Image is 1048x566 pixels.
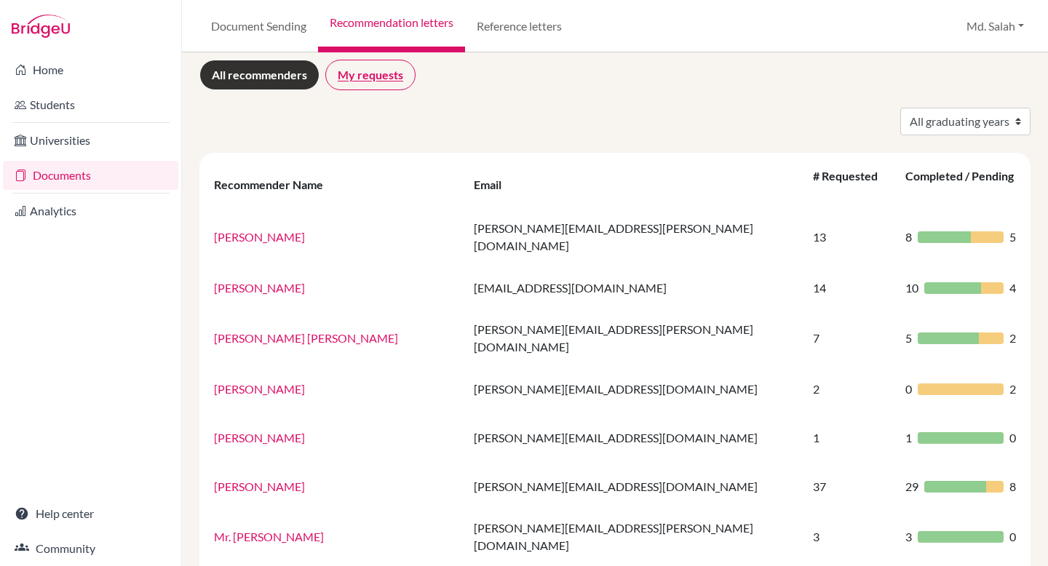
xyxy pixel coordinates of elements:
[1009,279,1016,297] span: 4
[905,228,912,246] span: 8
[3,161,178,190] a: Documents
[905,429,912,447] span: 1
[214,479,305,493] a: [PERSON_NAME]
[465,211,804,263] td: [PERSON_NAME][EMAIL_ADDRESS][PERSON_NAME][DOMAIN_NAME]
[214,230,305,244] a: [PERSON_NAME]
[3,126,178,155] a: Universities
[214,281,305,295] a: [PERSON_NAME]
[465,511,804,563] td: [PERSON_NAME][EMAIL_ADDRESS][PERSON_NAME][DOMAIN_NAME]
[804,364,897,413] td: 2
[804,263,897,312] td: 14
[905,279,918,297] span: 10
[3,499,178,528] a: Help center
[214,431,305,445] a: [PERSON_NAME]
[214,178,338,191] div: Recommender Name
[465,263,804,312] td: [EMAIL_ADDRESS][DOMAIN_NAME]
[1009,380,1016,398] span: 2
[905,380,912,398] span: 0
[465,312,804,364] td: [PERSON_NAME][EMAIL_ADDRESS][PERSON_NAME][DOMAIN_NAME]
[199,60,319,90] a: All recommenders
[804,211,897,263] td: 13
[1009,429,1016,447] span: 0
[325,60,416,90] a: My requests
[3,90,178,119] a: Students
[1009,528,1016,546] span: 0
[1009,228,1016,246] span: 5
[3,55,178,84] a: Home
[1009,330,1016,347] span: 2
[214,382,305,396] a: [PERSON_NAME]
[214,331,398,345] a: [PERSON_NAME] [PERSON_NAME]
[465,462,804,511] td: [PERSON_NAME][EMAIL_ADDRESS][DOMAIN_NAME]
[804,511,897,563] td: 3
[3,196,178,226] a: Analytics
[465,413,804,462] td: [PERSON_NAME][EMAIL_ADDRESS][DOMAIN_NAME]
[905,528,912,546] span: 3
[960,12,1031,40] button: Md. Salah
[12,15,70,38] img: Bridge-U
[804,462,897,511] td: 37
[804,413,897,462] td: 1
[804,312,897,364] td: 7
[905,169,1014,200] div: Completed / Pending
[1009,478,1016,495] span: 8
[3,534,178,563] a: Community
[474,178,516,191] div: Email
[813,169,878,200] div: # Requested
[905,330,912,347] span: 5
[905,478,918,495] span: 29
[214,530,324,543] a: Mr. [PERSON_NAME]
[465,364,804,413] td: [PERSON_NAME][EMAIL_ADDRESS][DOMAIN_NAME]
